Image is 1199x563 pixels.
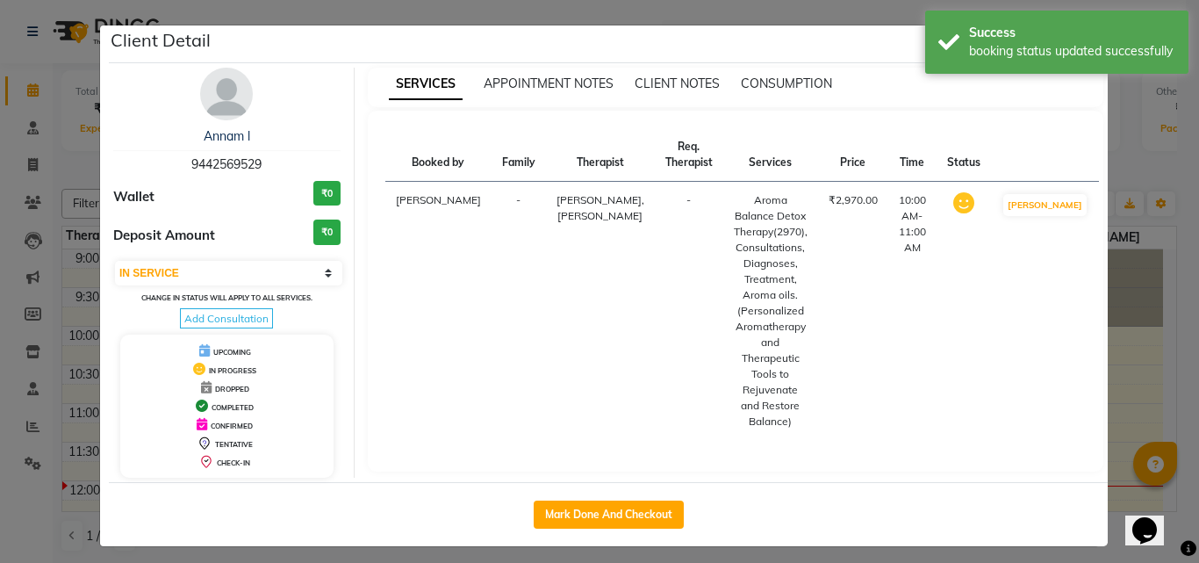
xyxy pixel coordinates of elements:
[829,192,878,208] div: ₹2,970.00
[492,182,546,441] td: -
[1125,493,1181,545] iframe: chat widget
[655,182,723,441] td: -
[180,308,273,328] span: Add Consultation
[215,440,253,449] span: TENTATIVE
[969,24,1175,42] div: Success
[818,128,888,182] th: Price
[741,76,832,91] span: CONSUMPTION
[937,128,991,182] th: Status
[1003,194,1087,216] button: [PERSON_NAME]
[492,128,546,182] th: Family
[313,220,341,245] h3: ₹0
[204,128,250,144] a: Annam l
[212,403,254,412] span: COMPLETED
[217,458,250,467] span: CHECK-IN
[111,27,211,54] h5: Client Detail
[888,128,937,182] th: Time
[655,128,723,182] th: Req. Therapist
[385,182,492,441] td: [PERSON_NAME]
[484,76,614,91] span: APPOINTMENT NOTES
[389,69,463,100] span: SERVICES
[113,226,215,246] span: Deposit Amount
[385,128,492,182] th: Booked by
[546,128,655,182] th: Therapist
[734,192,808,429] div: Aroma Balance Detox Therapy(2970), Consultations, Diagnoses, Treatment, Aroma oils.(Personalized ...
[113,187,154,207] span: Wallet
[313,181,341,206] h3: ₹0
[200,68,253,120] img: avatar
[635,76,720,91] span: CLIENT NOTES
[215,385,249,393] span: DROPPED
[209,366,256,375] span: IN PROGRESS
[141,293,312,302] small: Change in status will apply to all services.
[969,42,1175,61] div: booking status updated successfully
[556,193,642,206] span: [PERSON_NAME]
[723,128,818,182] th: Services
[888,182,937,441] td: 10:00 AM-11:00 AM
[213,348,251,357] span: UPCOMING
[191,156,262,172] span: 9442569529
[211,422,253,430] span: CONFIRMED
[534,501,684,529] button: Mark Done And Checkout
